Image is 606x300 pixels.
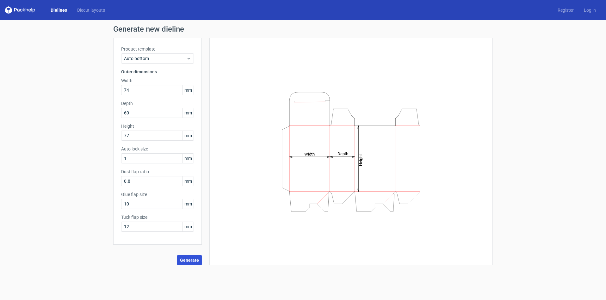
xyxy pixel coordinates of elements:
label: Dust flap ratio [121,168,194,175]
h1: Generate new dieline [113,25,493,33]
tspan: Width [304,151,315,156]
h3: Outer dimensions [121,69,194,75]
label: Product template [121,46,194,52]
tspan: Height [358,154,363,166]
span: mm [182,222,194,231]
span: mm [182,199,194,209]
span: mm [182,108,194,118]
a: Log in [579,7,601,13]
a: Dielines [46,7,72,13]
span: mm [182,176,194,186]
a: Register [553,7,579,13]
a: Diecut layouts [72,7,110,13]
label: Depth [121,100,194,107]
span: mm [182,131,194,140]
label: Auto lock size [121,146,194,152]
span: Generate [180,258,199,262]
label: Glue flap size [121,191,194,198]
span: mm [182,154,194,163]
tspan: Depth [337,151,348,156]
label: Width [121,77,194,84]
span: mm [182,85,194,95]
span: Auto bottom [124,55,186,62]
button: Generate [177,255,202,265]
label: Tuck flap size [121,214,194,220]
label: Height [121,123,194,129]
